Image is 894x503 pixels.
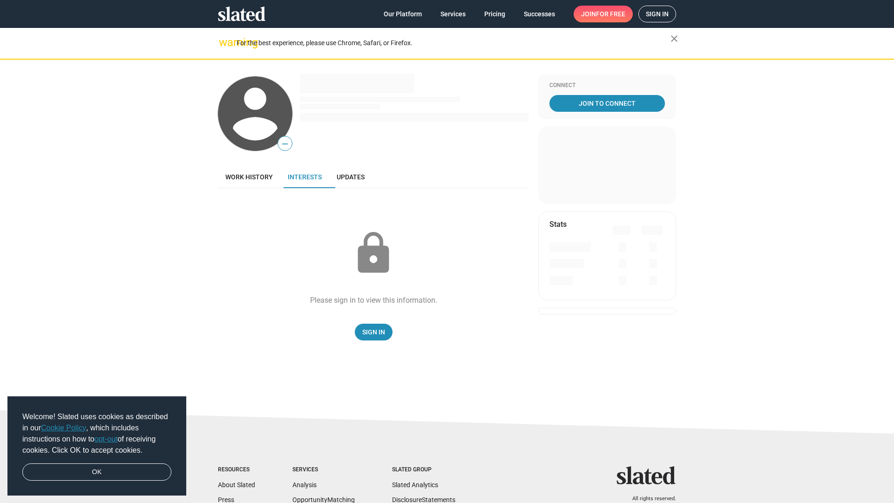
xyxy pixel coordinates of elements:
span: Updates [337,173,365,181]
a: Pricing [477,6,513,22]
span: Our Platform [384,6,422,22]
mat-icon: warning [219,37,230,48]
div: Please sign in to view this information. [310,295,437,305]
span: Join To Connect [551,95,663,112]
a: Sign In [355,324,393,340]
a: About Slated [218,481,255,489]
div: Connect [549,82,665,89]
a: Updates [329,166,372,188]
span: Sign in [646,6,669,22]
span: — [278,138,292,150]
a: Join To Connect [549,95,665,112]
div: Services [292,466,355,474]
a: dismiss cookie message [22,463,171,481]
span: for free [596,6,625,22]
span: Sign In [362,324,385,340]
a: Analysis [292,481,317,489]
a: Sign in [638,6,676,22]
a: Work history [218,166,280,188]
div: For the best experience, please use Chrome, Safari, or Firefox. [237,37,670,49]
a: Joinfor free [574,6,633,22]
a: Slated Analytics [392,481,438,489]
mat-icon: close [669,33,680,44]
mat-icon: lock [350,230,397,277]
div: Resources [218,466,255,474]
a: opt-out [95,435,118,443]
a: Successes [516,6,562,22]
div: cookieconsent [7,396,186,496]
a: Services [433,6,473,22]
mat-card-title: Stats [549,219,567,229]
div: Slated Group [392,466,455,474]
span: Interests [288,173,322,181]
span: Welcome! Slated uses cookies as described in our , which includes instructions on how to of recei... [22,411,171,456]
span: Pricing [484,6,505,22]
span: Successes [524,6,555,22]
span: Join [581,6,625,22]
a: Cookie Policy [41,424,86,432]
a: Our Platform [376,6,429,22]
span: Services [440,6,466,22]
span: Work history [225,173,273,181]
a: Interests [280,166,329,188]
